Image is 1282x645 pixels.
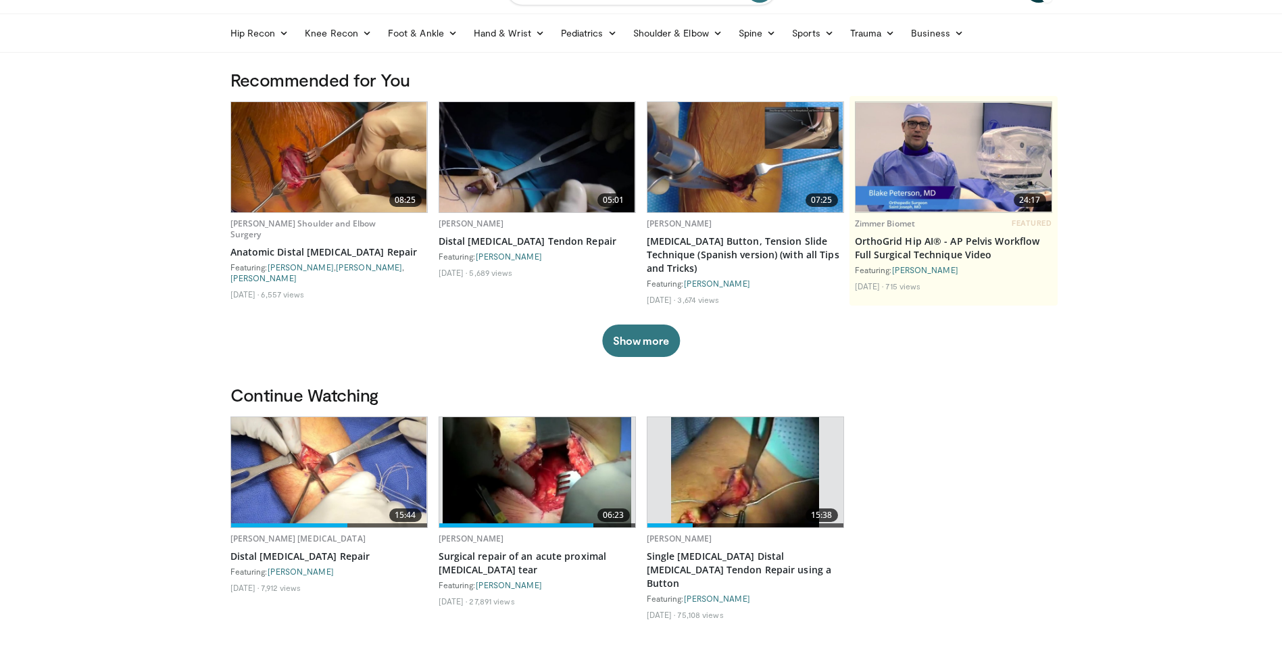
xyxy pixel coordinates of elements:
a: Trauma [842,20,904,47]
span: 15:44 [389,508,422,522]
span: 08:25 [389,193,422,207]
img: b116c209-6dbb-4118-b0fd-2a663c176b83.620x360_q85_upscale.jpg [439,102,635,212]
li: [DATE] [230,582,260,593]
a: 07:25 [647,102,843,212]
li: 6,557 views [261,289,304,300]
a: Business [903,20,972,47]
a: [PERSON_NAME] [892,265,958,274]
li: [DATE] [439,267,468,278]
img: 288b5a3a-0bb2-49d6-b52e-4f2b0a9ab2af.620x360_q85_upscale.jpg [231,102,427,212]
span: 24:17 [1014,193,1046,207]
li: 7,912 views [261,582,301,593]
div: Featuring: [855,264,1052,275]
a: Zimmer Biomet [855,218,916,229]
div: Featuring: [439,251,636,262]
a: [PERSON_NAME] [MEDICAL_DATA] [230,533,366,544]
li: [DATE] [647,609,676,620]
a: Hip Recon [222,20,297,47]
span: 15:38 [806,508,838,522]
a: [PERSON_NAME] [647,533,712,544]
div: Featuring: [647,278,844,289]
a: [PERSON_NAME] [230,273,297,283]
img: sallay2_1.png.620x360_q85_upscale.jpg [443,417,631,527]
a: Knee Recon [297,20,380,47]
a: Hand & Wrist [466,20,553,47]
a: [PERSON_NAME] [684,594,750,603]
img: 2efd6854-1319-45c9-bcaf-ad390d6e1f5d.620x360_q85_upscale.jpg [231,417,427,527]
li: 75,108 views [677,609,723,620]
a: Spine [731,20,784,47]
li: 5,689 views [469,267,512,278]
img: 3dcb718e-4f62-4362-876f-a12c9ae07cb6.620x360_q85_upscale.jpg [647,102,843,212]
a: [PERSON_NAME] [439,218,504,229]
a: 24:17 [856,102,1052,212]
a: [PERSON_NAME] [647,218,712,229]
li: [DATE] [855,281,884,291]
a: [PERSON_NAME] [476,580,542,590]
a: Shoulder & Elbow [625,20,731,47]
span: 06:23 [597,508,630,522]
a: Surgical repair of an acute proximal [MEDICAL_DATA] tear [439,550,636,577]
li: 3,674 views [677,294,719,305]
img: c80c1d29-5d08-4b57-b833-2b3295cd5297.620x360_q85_upscale.jpg [856,103,1052,212]
a: Distal [MEDICAL_DATA] Tendon Repair [439,235,636,248]
span: 07:25 [806,193,838,207]
li: 715 views [885,281,920,291]
a: [PERSON_NAME] [336,262,402,272]
a: 05:01 [439,102,635,212]
a: 08:25 [231,102,427,212]
a: OrthoGrid Hip AI® - AP Pelvis Workflow Full Surgical Technique Video [855,235,1052,262]
a: [PERSON_NAME] Shoulder and Elbow Surgery [230,218,376,240]
a: Sports [784,20,842,47]
a: Single [MEDICAL_DATA] Distal [MEDICAL_DATA] Tendon Repair using a Button [647,550,844,590]
a: 15:44 [231,417,427,527]
a: Distal [MEDICAL_DATA] Repair [230,550,428,563]
a: 15:38 [647,417,843,527]
div: Featuring: [230,566,428,577]
h3: Continue Watching [230,384,1052,406]
button: Show more [602,325,680,357]
a: [PERSON_NAME] [268,262,334,272]
div: Featuring: [439,579,636,590]
a: Anatomic Distal [MEDICAL_DATA] Repair [230,245,428,259]
a: [PERSON_NAME] [268,567,334,576]
h3: Recommended for You [230,69,1052,91]
li: [DATE] [439,596,468,606]
a: Pediatrics [553,20,625,47]
span: 05:01 [597,193,630,207]
li: 27,891 views [469,596,514,606]
a: [PERSON_NAME] [476,252,542,261]
a: [PERSON_NAME] [684,279,750,288]
img: king_0_3.png.620x360_q85_upscale.jpg [671,417,819,527]
div: Featuring: , , [230,262,428,283]
li: [DATE] [647,294,676,305]
div: Featuring: [647,593,844,604]
a: Foot & Ankle [380,20,466,47]
a: 06:23 [439,417,635,527]
span: FEATURED [1012,218,1052,228]
li: [DATE] [230,289,260,300]
a: [MEDICAL_DATA] Button, Tension Slide Technique (Spanish version) (with all Tips and Tricks) [647,235,844,275]
a: [PERSON_NAME] [439,533,504,544]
